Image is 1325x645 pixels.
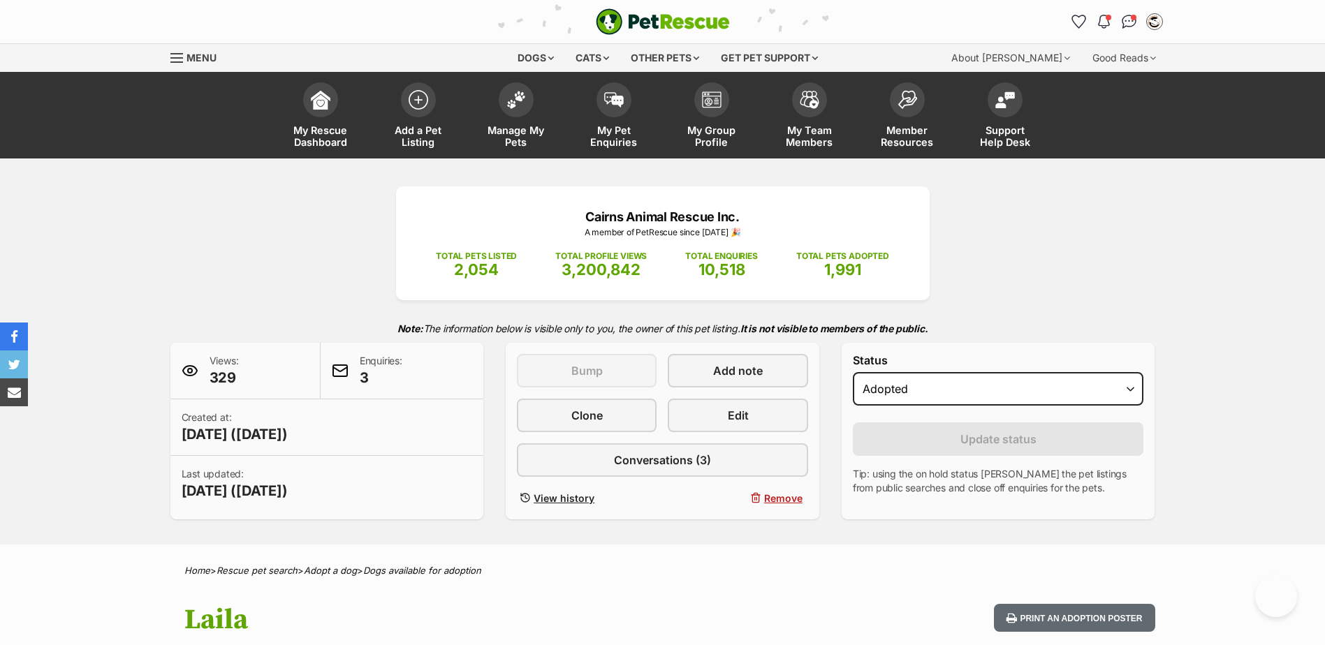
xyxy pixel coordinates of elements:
a: Conversations [1118,10,1141,33]
p: Views: [210,354,239,387]
img: team-members-icon-5396bd8760b3fe7c0b43da4ab00e1e3bb1a5d9ba89233759b79545d2d3fc5d0d.svg [800,91,819,109]
div: Good Reads [1083,44,1166,72]
a: My Group Profile [663,75,761,158]
a: Home [184,565,210,576]
a: Adopt a dog [304,565,357,576]
a: Add note [668,354,807,387]
span: My Rescue Dashboard [289,124,352,148]
iframe: Help Scout Beacon - Open [1255,575,1297,617]
a: PetRescue [596,8,730,35]
a: Manage My Pets [467,75,565,158]
span: 3,200,842 [562,260,640,279]
h1: Laila [184,604,775,636]
span: 10,518 [698,260,745,279]
img: chat-41dd97257d64d25036548639549fe6c8038ab92f7586957e7f3b1b290dea8141.svg [1122,15,1136,29]
span: Update status [960,431,1037,447]
a: Member Resources [858,75,956,158]
span: Add note [713,362,763,379]
img: group-profile-icon-3fa3cf56718a62981997c0bc7e787c4b2cf8bcc04b72c1350f741eb67cf2f40e.svg [702,91,722,108]
span: Clone [571,407,603,424]
a: Conversations (3) [517,443,808,477]
p: TOTAL PETS LISTED [436,250,517,262]
span: My Pet Enquiries [583,124,645,148]
p: Cairns Animal Rescue Inc. [417,207,909,226]
span: My Team Members [778,124,841,148]
button: My account [1143,10,1166,33]
label: Status [853,354,1144,366]
a: Favourites [1068,10,1090,33]
span: Add a Pet Listing [387,124,450,148]
div: About [PERSON_NAME] [942,44,1080,72]
span: Conversations (3) [614,452,711,468]
span: 3 [360,368,402,387]
a: Add a Pet Listing [369,75,467,158]
span: Remove [764,491,803,505]
span: Member Resources [876,124,939,148]
p: Tip: using the on hold status [PERSON_NAME] the pet listings from public searches and close off e... [853,467,1144,495]
img: notifications-46538b983faf8c2785f20acdc204bb7945ddae34d4c08c2a6579f10ce5e182be.svg [1098,15,1109,29]
a: Edit [668,399,807,432]
span: Menu [186,52,217,64]
button: Notifications [1093,10,1115,33]
span: 329 [210,368,239,387]
img: Shardin Carter profile pic [1148,15,1162,29]
span: Support Help Desk [974,124,1037,148]
p: TOTAL PETS ADOPTED [796,250,889,262]
p: Created at: [182,410,288,444]
a: My Pet Enquiries [565,75,663,158]
img: help-desk-icon-fdf02630f3aa405de69fd3d07c3f3aa587a6932b1a1747fa1d2bba05be0121f9.svg [995,91,1015,108]
strong: Note: [397,322,423,334]
div: Other pets [621,44,709,72]
p: A member of PetRescue since [DATE] 🎉 [417,226,909,239]
button: Update status [853,422,1144,456]
a: Menu [170,44,226,69]
img: add-pet-listing-icon-0afa8454b4691262ce3f59096e99ab1cd57d4a30225e0717b998d2c9b9846f56.svg [409,90,428,110]
p: TOTAL PROFILE VIEWS [555,250,647,262]
span: View history [534,491,594,505]
a: My Team Members [761,75,858,158]
a: Clone [517,399,657,432]
img: logo-e224e6f780fb5917bec1dbf3a21bbac754714ae5b6737aabdf751b685950b380.svg [596,8,730,35]
span: [DATE] ([DATE]) [182,424,288,444]
span: [DATE] ([DATE]) [182,481,288,501]
a: View history [517,488,657,508]
img: pet-enquiries-icon-7e3ad2cf08bfb03b45e93fb7055b45f3efa6380592205ae92323e6603595dc1f.svg [604,92,624,107]
img: member-resources-icon-8e73f808a243e03378d46382f2149f9095a855e16c252ad45f914b54edf8863c.svg [898,90,917,109]
p: The information below is visible only to you, the owner of this pet listing. [170,314,1155,343]
span: Edit [728,407,749,424]
div: Cats [566,44,619,72]
span: Bump [571,362,603,379]
strong: It is not visible to members of the public. [740,322,928,334]
p: Last updated: [182,467,288,501]
p: TOTAL ENQUIRIES [685,250,757,262]
a: Dogs available for adoption [363,565,481,576]
button: Remove [668,488,807,508]
img: dashboard-icon-eb2f2d2d3e046f16d808141f083e7271f6b2e854fb5c12c21221c1fb7104beca.svg [311,90,330,110]
button: Print an adoption poster [994,604,1155,632]
div: Get pet support [711,44,828,72]
span: Manage My Pets [485,124,548,148]
span: 2,054 [454,260,499,279]
div: Dogs [508,44,564,72]
span: My Group Profile [680,124,743,148]
img: manage-my-pets-icon-02211641906a0b7f246fdf0571729dbe1e7629f14944591b6c1af311fb30b64b.svg [506,91,526,109]
span: 1,991 [824,260,861,279]
a: Rescue pet search [217,565,298,576]
button: Bump [517,354,657,387]
a: Support Help Desk [956,75,1054,158]
ul: Account quick links [1068,10,1166,33]
div: > > > [149,565,1176,576]
p: Enquiries: [360,354,402,387]
a: My Rescue Dashboard [272,75,369,158]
